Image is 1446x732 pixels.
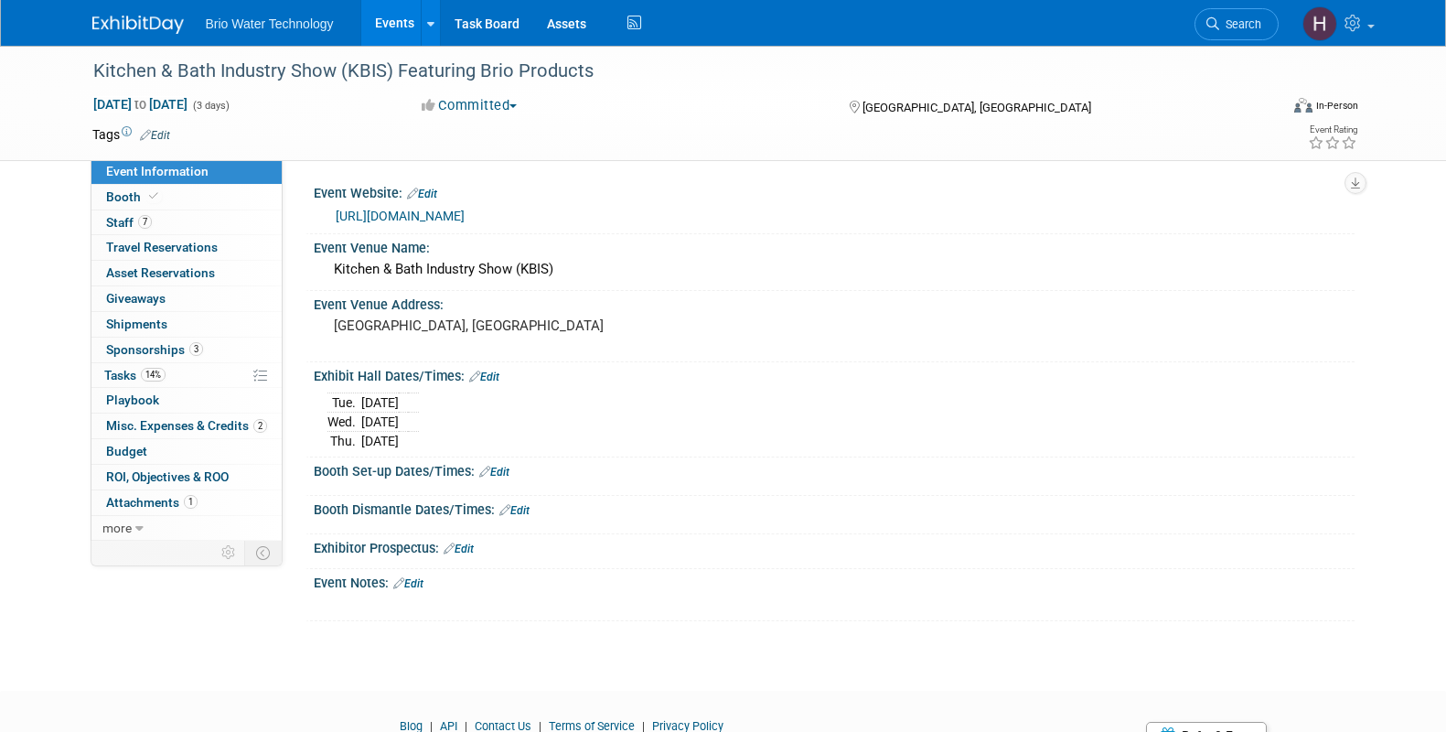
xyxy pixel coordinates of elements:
span: Shipments [106,317,167,331]
div: Kitchen & Bath Industry Show (KBIS) Featuring Brio Products [87,55,1251,88]
a: Shipments [91,312,282,337]
a: Edit [444,543,474,555]
span: more [102,521,132,535]
span: Staff [106,215,152,230]
span: Brio Water Technology [206,16,334,31]
div: Event Website: [314,179,1355,203]
span: Budget [106,444,147,458]
span: Asset Reservations [106,265,215,280]
a: Giveaways [91,286,282,311]
img: ExhibitDay [92,16,184,34]
div: Booth Set-up Dates/Times: [314,457,1355,481]
span: 3 [189,342,203,356]
a: Sponsorships3 [91,338,282,362]
button: Committed [415,96,524,115]
a: Tasks14% [91,363,282,388]
div: Kitchen & Bath Industry Show (KBIS) [327,255,1341,284]
a: Attachments1 [91,490,282,515]
span: 1 [184,495,198,509]
a: Booth [91,185,282,210]
span: (3 days) [191,100,230,112]
span: Misc. Expenses & Credits [106,418,267,433]
i: Booth reservation complete [149,191,158,201]
div: In-Person [1315,99,1358,113]
a: Staff7 [91,210,282,235]
td: [DATE] [361,393,399,413]
td: Tue. [327,393,361,413]
span: Travel Reservations [106,240,218,254]
span: ROI, Objectives & ROO [106,469,229,484]
div: Event Notes: [314,569,1355,593]
span: 7 [138,215,152,229]
span: Search [1219,17,1261,31]
span: Attachments [106,495,198,510]
a: Playbook [91,388,282,413]
a: Edit [479,466,509,479]
div: Event Rating [1308,125,1357,135]
span: Booth [106,189,162,204]
td: Thu. [327,432,361,451]
a: Edit [407,188,437,200]
img: Harry Mesak [1302,6,1337,41]
div: Event Venue Address: [314,291,1355,314]
span: Giveaways [106,291,166,306]
span: to [132,97,149,112]
a: Edit [469,371,499,383]
div: Exhibit Hall Dates/Times: [314,362,1355,386]
td: Toggle Event Tabs [244,541,282,565]
a: Event Information [91,159,282,184]
a: Search [1194,8,1279,40]
span: Event Information [106,164,209,178]
a: more [91,516,282,541]
a: Edit [499,504,530,517]
a: Travel Reservations [91,235,282,260]
div: Event Venue Name: [314,234,1355,257]
img: Format-Inperson.png [1294,98,1312,113]
span: 14% [141,368,166,382]
span: [GEOGRAPHIC_DATA], [GEOGRAPHIC_DATA] [862,101,1091,114]
a: Misc. Expenses & Credits2 [91,414,282,438]
a: Edit [140,129,170,142]
a: Asset Reservations [91,261,282,285]
a: ROI, Objectives & ROO [91,465,282,490]
span: Tasks [104,368,166,382]
span: Playbook [106,393,159,407]
td: Personalize Event Tab Strip [213,541,245,565]
span: [DATE] [DATE] [92,96,188,113]
td: [DATE] [361,432,399,451]
div: Event Format [1171,95,1359,123]
a: [URL][DOMAIN_NAME] [336,209,465,223]
span: Sponsorships [106,342,203,357]
div: Exhibitor Prospectus: [314,534,1355,558]
div: Booth Dismantle Dates/Times: [314,496,1355,520]
td: Tags [92,125,170,144]
span: 2 [253,419,267,433]
a: Edit [393,577,423,590]
a: Budget [91,439,282,464]
td: Wed. [327,413,361,432]
td: [DATE] [361,413,399,432]
pre: [GEOGRAPHIC_DATA], [GEOGRAPHIC_DATA] [334,318,727,334]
